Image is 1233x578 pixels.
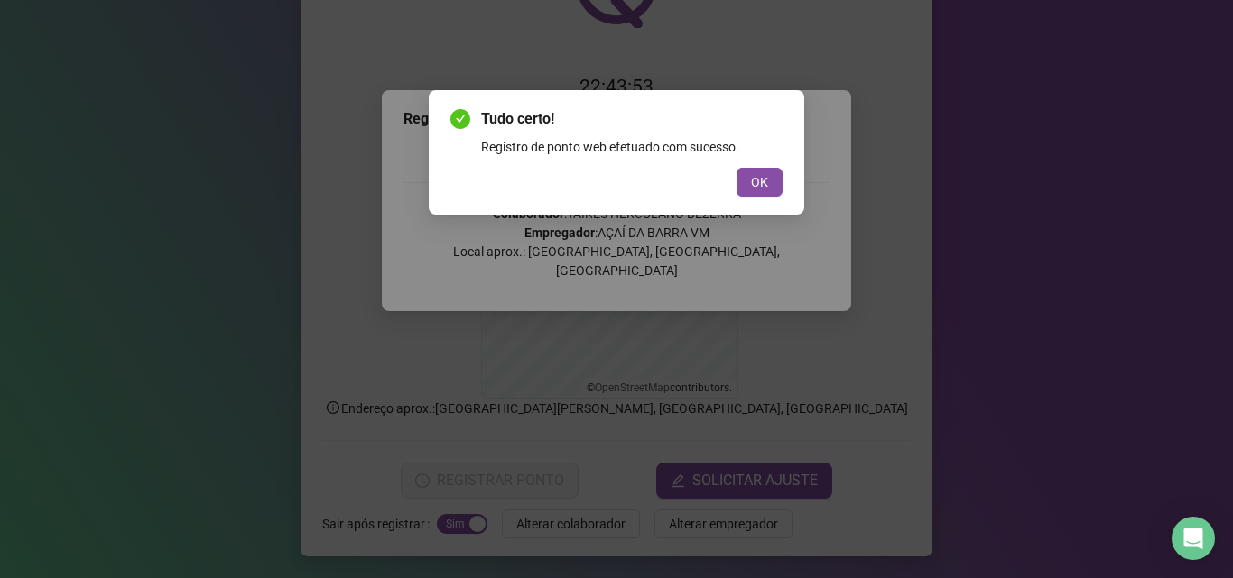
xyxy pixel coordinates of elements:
[751,172,768,192] span: OK
[1172,517,1215,560] div: Open Intercom Messenger
[481,137,783,157] div: Registro de ponto web efetuado com sucesso.
[450,109,470,129] span: check-circle
[481,108,783,130] span: Tudo certo!
[737,168,783,197] button: OK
